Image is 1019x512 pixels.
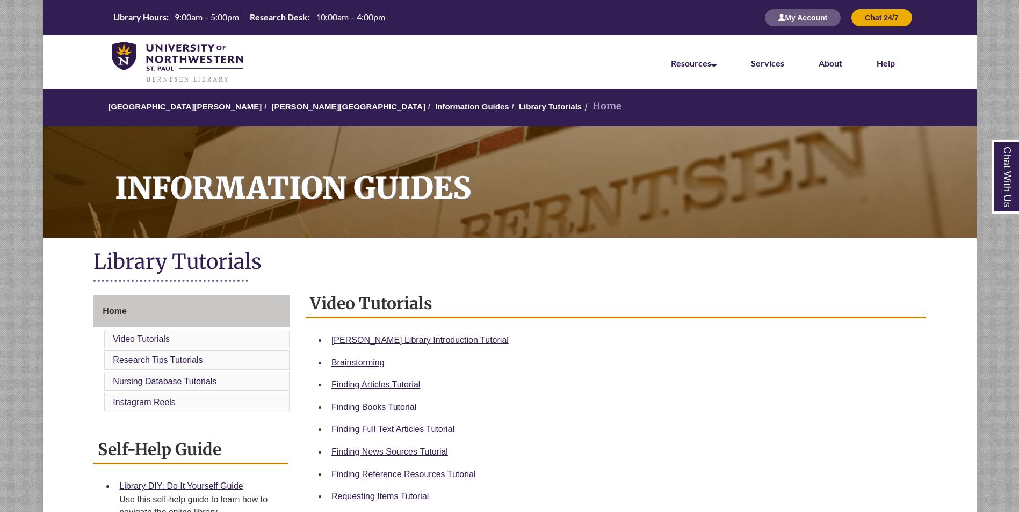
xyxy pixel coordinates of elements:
[245,11,311,23] th: Research Desk:
[877,58,895,68] a: Help
[43,126,977,238] a: Information Guides
[103,306,126,316] span: Home
[851,9,912,26] button: Chat 24/7
[113,398,176,407] a: Instagram Reels
[93,295,290,327] a: Home
[112,42,243,84] img: UNWSP Library Logo
[272,102,425,111] a: [PERSON_NAME][GEOGRAPHIC_DATA]
[113,355,203,364] a: Research Tips Tutorials
[331,425,454,434] a: Finding Full Text Articles Tutorial
[113,334,170,343] a: Video Tutorials
[331,492,429,501] a: Requesting Items Tutorial
[331,447,448,456] a: Finding News Sources Tutorial
[108,102,262,111] a: [GEOGRAPHIC_DATA][PERSON_NAME]
[306,290,926,318] h2: Video Tutorials
[582,99,621,114] li: Home
[331,335,509,345] a: [PERSON_NAME] Library Introduction Tutorial
[103,126,977,224] h1: Information Guides
[331,380,420,389] a: Finding Articles Tutorial
[519,102,582,111] a: Library Tutorials
[819,58,842,68] a: About
[765,13,841,22] a: My Account
[435,102,509,111] a: Information Guides
[113,377,216,386] a: Nursing Database Tutorials
[331,470,476,479] a: Finding Reference Resources Tutorial
[331,403,416,412] a: Finding Books Tutorial
[175,12,239,22] span: 9:00am – 5:00pm
[109,11,389,24] a: Hours Today
[851,13,912,22] a: Chat 24/7
[93,436,288,464] h2: Self-Help Guide
[93,295,290,414] div: Guide Page Menu
[671,58,717,68] a: Resources
[331,358,385,367] a: Brainstorming
[93,248,925,277] h1: Library Tutorials
[109,11,170,23] th: Library Hours:
[109,11,389,23] table: Hours Today
[751,58,784,68] a: Services
[765,9,841,26] button: My Account
[316,12,385,22] span: 10:00am – 4:00pm
[119,481,243,491] a: Library DIY: Do It Yourself Guide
